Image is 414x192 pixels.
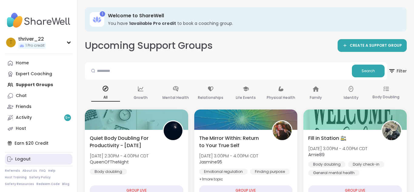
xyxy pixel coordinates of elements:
[16,104,32,110] div: Friends
[5,90,72,101] a: Chat
[344,94,359,101] p: Identity
[15,156,31,162] div: Logout
[65,115,70,120] span: 9 +
[5,69,72,79] a: Expert Coaching
[199,153,258,159] span: [DATE] 3:00PM - 4:00PM CDT
[5,112,72,123] a: Activity9+
[16,60,29,66] div: Home
[29,175,51,180] a: Safety Policy
[91,94,120,102] p: All
[108,20,398,26] h3: You have to book a coaching group.
[338,39,407,52] a: CREATE A SUPPORT GROUP
[134,94,148,101] p: Growth
[308,135,346,142] span: Fill in Station 🚉
[352,65,385,77] button: Search
[62,182,69,186] a: Blog
[90,135,156,149] span: Quiet Body Doubling For Productivity - [DATE]
[48,169,55,173] a: Help
[16,93,27,99] div: Chat
[388,64,407,78] span: Filter
[25,43,45,48] span: 1 Pro credit
[273,121,292,140] img: Jasmine95
[308,161,346,167] div: Body doubling
[5,10,72,31] img: ShareWell Nav Logo
[5,169,20,173] a: Referrals
[308,146,367,152] span: [DATE] 3:00PM - 4:00PM CDT
[5,154,72,165] a: Logout
[108,12,398,19] h3: Welcome to ShareWell
[382,121,401,140] img: Amie89
[198,94,223,101] p: Relationships
[5,123,72,134] a: Host
[36,182,60,186] a: Redeem Code
[22,169,37,173] a: About Us
[199,135,265,149] span: The Mirror Within: Return to Your True Self
[199,169,248,175] div: Emotional regulation
[350,43,402,48] span: CREATE A SUPPORT GROUP
[388,62,407,80] button: Filter
[90,159,129,165] b: QueenOfTheNight
[162,94,189,101] p: Mental Health
[199,159,222,165] b: Jasmine95
[5,138,72,149] div: Earn $20 Credit
[100,11,105,17] div: 1
[90,169,127,175] div: Body doubling
[362,68,375,74] span: Search
[16,115,32,121] div: Activity
[308,152,325,158] b: Amie89
[267,94,295,101] p: Physical Health
[90,153,149,159] span: [DATE] 2:30PM - 4:00PM CDT
[164,121,182,140] img: QueenOfTheNight
[308,170,359,176] div: General mental health
[39,169,46,173] a: FAQ
[16,71,52,77] div: Expert Coaching
[9,39,12,46] span: t
[5,175,27,180] a: Host Training
[348,161,384,167] div: Daily check-in
[16,126,26,132] div: Host
[5,182,34,186] a: Safety Resources
[5,58,72,69] a: Home
[5,101,72,112] a: Friends
[372,93,399,101] p: Body Doubling
[236,94,256,101] p: Life Events
[250,169,290,175] div: Finding purpose
[18,36,46,42] div: thriver_22
[310,94,322,101] p: Family
[129,20,176,26] b: 1 available Pro credit
[85,39,213,52] h2: Upcoming Support Groups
